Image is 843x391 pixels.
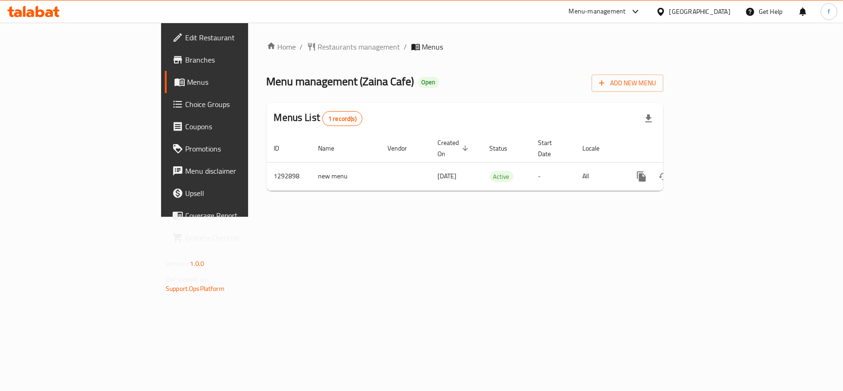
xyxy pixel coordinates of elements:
[653,165,675,188] button: Change Status
[438,137,471,159] span: Created On
[165,49,302,71] a: Branches
[418,77,439,88] div: Open
[828,6,830,17] span: f
[185,54,294,65] span: Branches
[165,204,302,227] a: Coverage Report
[166,283,225,295] a: Support.OpsPlatform
[185,165,294,177] span: Menu disclaimer
[190,258,204,270] span: 1.0.0
[438,170,457,182] span: [DATE]
[490,171,513,182] span: Active
[531,162,575,190] td: -
[631,165,653,188] button: more
[165,138,302,160] a: Promotions
[599,77,656,89] span: Add New Menu
[185,121,294,132] span: Coupons
[669,6,731,17] div: [GEOGRAPHIC_DATA]
[569,6,626,17] div: Menu-management
[623,134,727,163] th: Actions
[538,137,564,159] span: Start Date
[274,143,292,154] span: ID
[322,111,362,126] div: Total records count
[185,99,294,110] span: Choice Groups
[318,143,347,154] span: Name
[185,188,294,199] span: Upsell
[185,32,294,43] span: Edit Restaurant
[165,71,302,93] a: Menus
[637,107,660,130] div: Export file
[185,210,294,221] span: Coverage Report
[274,111,362,126] h2: Menus List
[311,162,381,190] td: new menu
[404,41,407,52] li: /
[323,114,362,123] span: 1 record(s)
[165,93,302,115] a: Choice Groups
[165,115,302,138] a: Coupons
[388,143,419,154] span: Vendor
[166,273,208,285] span: Get support on:
[165,182,302,204] a: Upsell
[185,143,294,154] span: Promotions
[307,41,400,52] a: Restaurants management
[490,143,520,154] span: Status
[185,232,294,243] span: Grocery Checklist
[583,143,612,154] span: Locale
[418,78,439,86] span: Open
[165,26,302,49] a: Edit Restaurant
[318,41,400,52] span: Restaurants management
[165,227,302,249] a: Grocery Checklist
[187,76,294,88] span: Menus
[592,75,663,92] button: Add New Menu
[166,258,188,270] span: Version:
[267,41,663,52] nav: breadcrumb
[575,162,623,190] td: All
[267,71,414,92] span: Menu management ( Zaina Cafe )
[422,41,443,52] span: Menus
[267,134,727,191] table: enhanced table
[165,160,302,182] a: Menu disclaimer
